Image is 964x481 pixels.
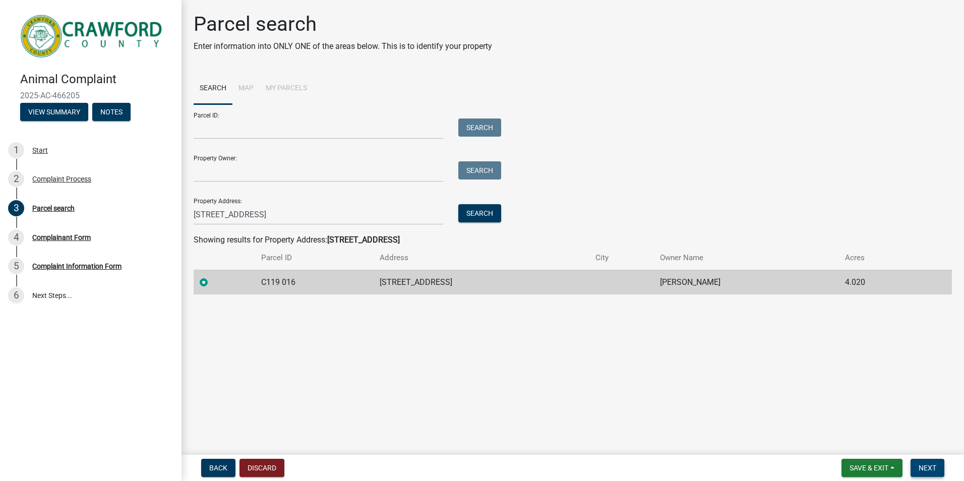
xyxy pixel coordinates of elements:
h1: Parcel search [194,12,492,36]
td: [STREET_ADDRESS] [374,270,589,294]
wm-modal-confirm: Notes [92,108,131,116]
h4: Animal Complaint [20,72,173,87]
button: Notes [92,103,131,121]
div: 3 [8,200,24,216]
td: [PERSON_NAME] [654,270,839,294]
span: Back [209,464,227,472]
div: Parcel search [32,205,75,212]
button: Search [458,161,501,179]
button: Discard [239,459,284,477]
th: City [589,246,653,270]
button: Search [458,118,501,137]
span: Save & Exit [850,464,888,472]
div: 1 [8,142,24,158]
div: Start [32,147,48,154]
button: Save & Exit [841,459,902,477]
strong: [STREET_ADDRESS] [327,235,400,245]
span: Next [919,464,936,472]
th: Acres [839,246,921,270]
p: Enter information into ONLY ONE of the areas below. This is to identify your property [194,40,492,52]
div: Complaint Process [32,175,91,183]
div: Complainant Form [32,234,91,241]
td: 4.020 [839,270,921,294]
th: Owner Name [654,246,839,270]
div: 2 [8,171,24,187]
div: 6 [8,287,24,304]
td: C119 016 [255,270,374,294]
div: Showing results for Property Address: [194,234,952,246]
button: Back [201,459,235,477]
img: Crawford County, Georgia [20,11,165,62]
button: Next [911,459,944,477]
th: Parcel ID [255,246,374,270]
wm-modal-confirm: Summary [20,108,88,116]
span: 2025-AC-466205 [20,91,161,100]
button: Search [458,204,501,222]
button: View Summary [20,103,88,121]
div: 5 [8,258,24,274]
div: 4 [8,229,24,246]
th: Address [374,246,589,270]
div: Complaint Information Form [32,263,122,270]
a: Search [194,73,232,105]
